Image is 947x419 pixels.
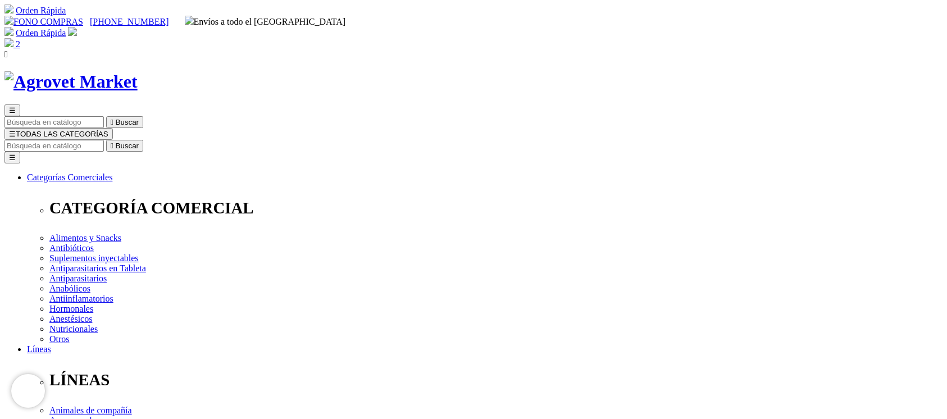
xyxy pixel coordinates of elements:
[49,314,92,324] a: Anestésicos
[4,49,8,59] i: 
[90,17,169,26] a: [PHONE_NUMBER]
[4,4,13,13] img: shopping-cart.svg
[116,142,139,150] span: Buscar
[49,253,139,263] a: Suplementos inyectables
[49,294,113,303] a: Antiinflamatorios
[4,17,83,26] a: FONO COMPRAS
[27,172,112,182] a: Categorías Comerciales
[11,374,45,408] iframe: Brevo live chat
[49,274,107,283] a: Antiparasitarios
[4,116,104,128] input: Buscar
[49,406,132,415] a: Animales de compañía
[4,152,20,163] button: ☰
[111,118,113,126] i: 
[111,142,113,150] i: 
[49,199,943,217] p: CATEGORÍA COMERCIAL
[4,104,20,116] button: ☰
[4,27,13,36] img: shopping-cart.svg
[16,28,66,38] a: Orden Rápida
[16,6,66,15] a: Orden Rápida
[16,39,20,49] span: 2
[185,17,346,26] span: Envíos a todo el [GEOGRAPHIC_DATA]
[9,106,16,115] span: ☰
[4,140,104,152] input: Buscar
[4,16,13,25] img: phone.svg
[49,233,121,243] a: Alimentos y Snacks
[9,130,16,138] span: ☰
[116,118,139,126] span: Buscar
[185,16,194,25] img: delivery-truck.svg
[49,284,90,293] a: Anabólicos
[49,334,70,344] a: Otros
[106,116,143,128] button:  Buscar
[49,371,943,389] p: LÍNEAS
[4,128,113,140] button: ☰TODAS LAS CATEGORÍAS
[49,324,98,334] a: Nutricionales
[49,263,146,273] a: Antiparasitarios en Tableta
[68,27,77,36] img: user.svg
[49,243,94,253] a: Antibióticos
[4,71,138,92] img: Agrovet Market
[106,140,143,152] button:  Buscar
[27,344,51,354] a: Líneas
[4,39,20,49] a: 2
[49,304,93,313] a: Hormonales
[68,28,77,38] a: Acceda a su cuenta de cliente
[4,38,13,47] img: shopping-bag.svg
